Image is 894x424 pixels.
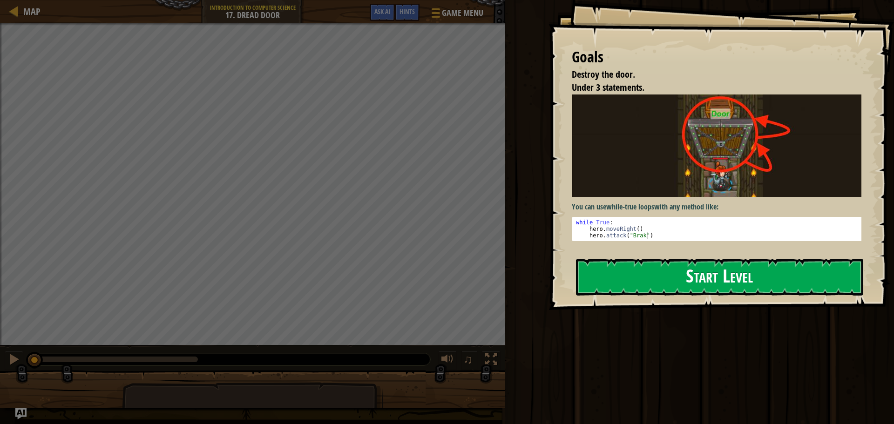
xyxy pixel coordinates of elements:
[606,202,654,212] strong: while-true loops
[438,351,457,370] button: Adjust volume
[572,68,635,81] span: Destroy the door.
[424,4,489,26] button: Game Menu
[400,7,415,16] span: Hints
[560,81,859,94] li: Under 3 statements.
[374,7,390,16] span: Ask AI
[5,351,23,370] button: Ctrl + P: Pause
[461,351,477,370] button: ♫
[463,352,473,366] span: ♫
[19,5,41,18] a: Map
[560,68,859,81] li: Destroy the door.
[482,351,501,370] button: Toggle fullscreen
[442,7,483,19] span: Game Menu
[370,4,395,21] button: Ask AI
[572,94,868,197] img: Dread door
[15,408,27,419] button: Ask AI
[23,5,41,18] span: Map
[576,259,863,296] button: Start Level
[572,202,868,212] p: You can use with any method like:
[572,81,644,94] span: Under 3 statements.
[572,47,861,68] div: Goals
